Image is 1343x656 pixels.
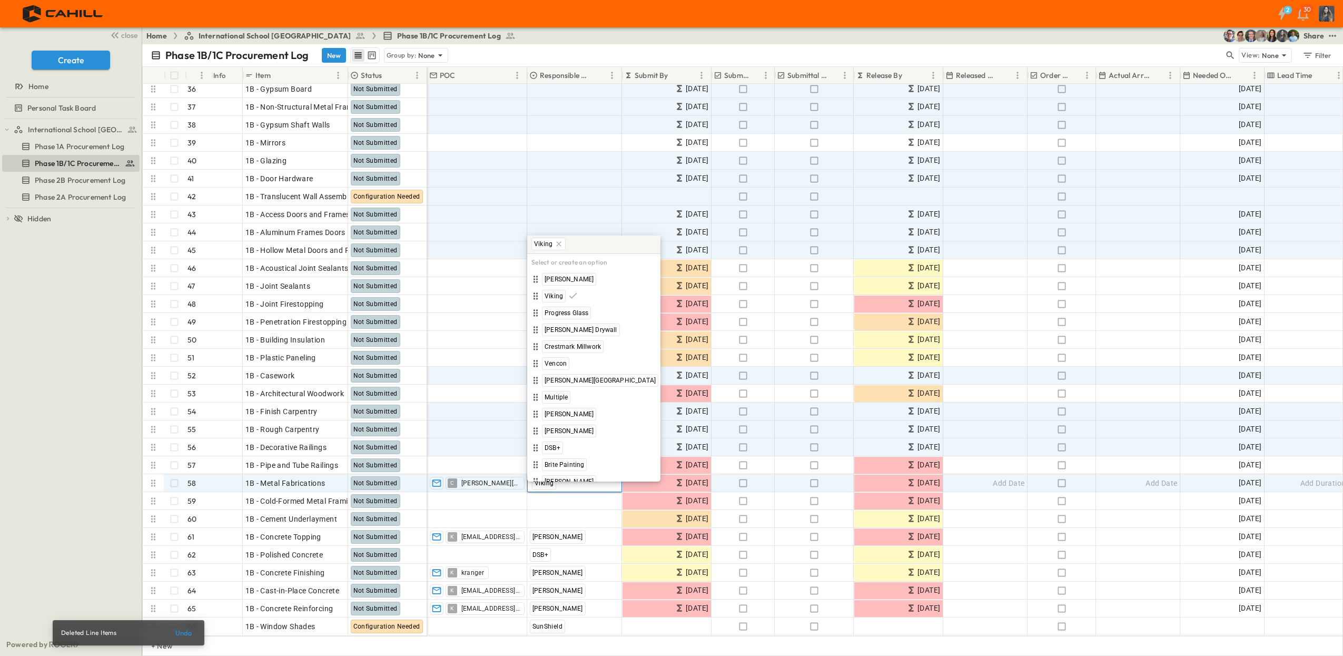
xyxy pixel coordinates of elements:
[27,213,51,224] span: Hidden
[245,120,330,130] span: 1B - Gypsum Shaft Walls
[245,388,344,399] span: 1B - Architectural Woodwork
[245,84,312,94] span: 1B - Gypsum Board
[450,536,453,537] span: K
[245,496,357,506] span: 1B - Cold-Formed Metal Framing
[245,514,338,524] span: 1B - Cement Underlayment
[187,263,196,273] p: 46
[245,406,318,417] span: 1B - Finish Carpentry
[686,495,708,507] span: [DATE]
[458,70,469,81] button: Sort
[545,410,594,418] span: [PERSON_NAME]
[529,425,658,437] div: [PERSON_NAME]
[322,48,346,63] button: New
[2,190,137,204] a: Phase 2A Procurement Log
[1239,280,1261,292] span: [DATE]
[686,549,708,561] span: [DATE]
[917,423,940,435] span: [DATE]
[1239,334,1261,346] span: [DATE]
[2,101,137,115] a: Personal Task Board
[686,262,708,274] span: [DATE]
[353,462,398,469] span: Not Submitted
[917,531,940,543] span: [DATE]
[353,515,398,523] span: Not Submitted
[27,103,96,113] span: Personal Task Board
[187,281,195,291] p: 47
[917,226,940,238] span: [DATE]
[686,154,708,167] span: [DATE]
[917,101,940,113] span: [DATE]
[545,309,588,317] span: Progress Glass
[787,70,828,81] p: Submittal Approved?
[838,69,851,82] button: Menu
[387,50,417,61] p: Group by:
[352,49,364,62] button: row view
[1239,119,1261,131] span: [DATE]
[1239,459,1261,471] span: [DATE]
[1000,70,1011,81] button: Sort
[529,408,658,420] div: [PERSON_NAME]
[2,173,137,188] a: Phase 2B Procurement Log
[1239,83,1261,95] span: [DATE]
[187,245,196,256] p: 45
[187,550,196,560] p: 62
[917,405,940,417] span: [DATE]
[353,300,398,308] span: Not Submitted
[545,292,563,300] span: Viking
[917,334,940,346] span: [DATE]
[686,423,708,435] span: [DATE]
[917,513,940,525] span: [DATE]
[353,175,398,182] span: Not Submitted
[187,496,196,506] p: 59
[1239,566,1261,579] span: [DATE]
[529,391,658,404] div: Multiple
[35,192,126,202] span: Phase 2A Procurement Log
[917,459,940,471] span: [DATE]
[185,67,211,84] div: #
[2,121,140,138] div: International School San Franciscotest
[2,138,140,155] div: Phase 1A Procurement Logtest
[245,335,325,345] span: 1B - Building Insulation
[1271,4,1292,23] button: 2
[686,208,708,220] span: [DATE]
[545,342,601,351] span: Crestmark Millwork
[353,103,398,111] span: Not Submitted
[273,70,284,81] button: Sort
[245,102,364,112] span: 1B - Non-Structural Metal Framing
[353,121,398,129] span: Not Submitted
[1239,369,1261,381] span: [DATE]
[670,70,682,81] button: Sort
[187,335,196,345] p: 50
[1302,50,1332,61] div: Filter
[440,70,456,81] p: POC
[245,209,350,220] span: 1B - Access Doors and Frames
[993,478,1024,488] span: Add Date
[1315,70,1326,81] button: Sort
[545,326,617,334] span: [PERSON_NAME] Drywall
[540,70,592,81] p: Responsible Contractor
[956,70,998,81] p: Released Date
[187,388,196,399] p: 53
[686,136,708,149] span: [DATE]
[184,31,366,41] a: International School [GEOGRAPHIC_DATA]
[1248,69,1261,82] button: Menu
[529,273,658,286] div: [PERSON_NAME]
[411,69,423,82] button: Menu
[187,442,196,453] p: 56
[529,357,658,370] div: Vencon
[245,478,325,488] span: 1B - Metal Fabrications
[1319,6,1335,22] img: Profile Picture
[461,479,520,487] span: [PERSON_NAME][EMAIL_ADDRESS][DOMAIN_NAME]
[904,70,916,81] button: Sort
[187,227,196,238] p: 44
[211,67,243,84] div: Info
[1239,244,1261,256] span: [DATE]
[1239,136,1261,149] span: [DATE]
[545,477,594,486] span: [PERSON_NAME]
[686,387,708,399] span: [DATE]
[751,70,763,81] button: Sort
[1303,5,1311,14] p: 30
[187,406,196,417] p: 54
[187,209,196,220] p: 43
[534,240,552,248] span: Viking
[2,79,137,94] a: Home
